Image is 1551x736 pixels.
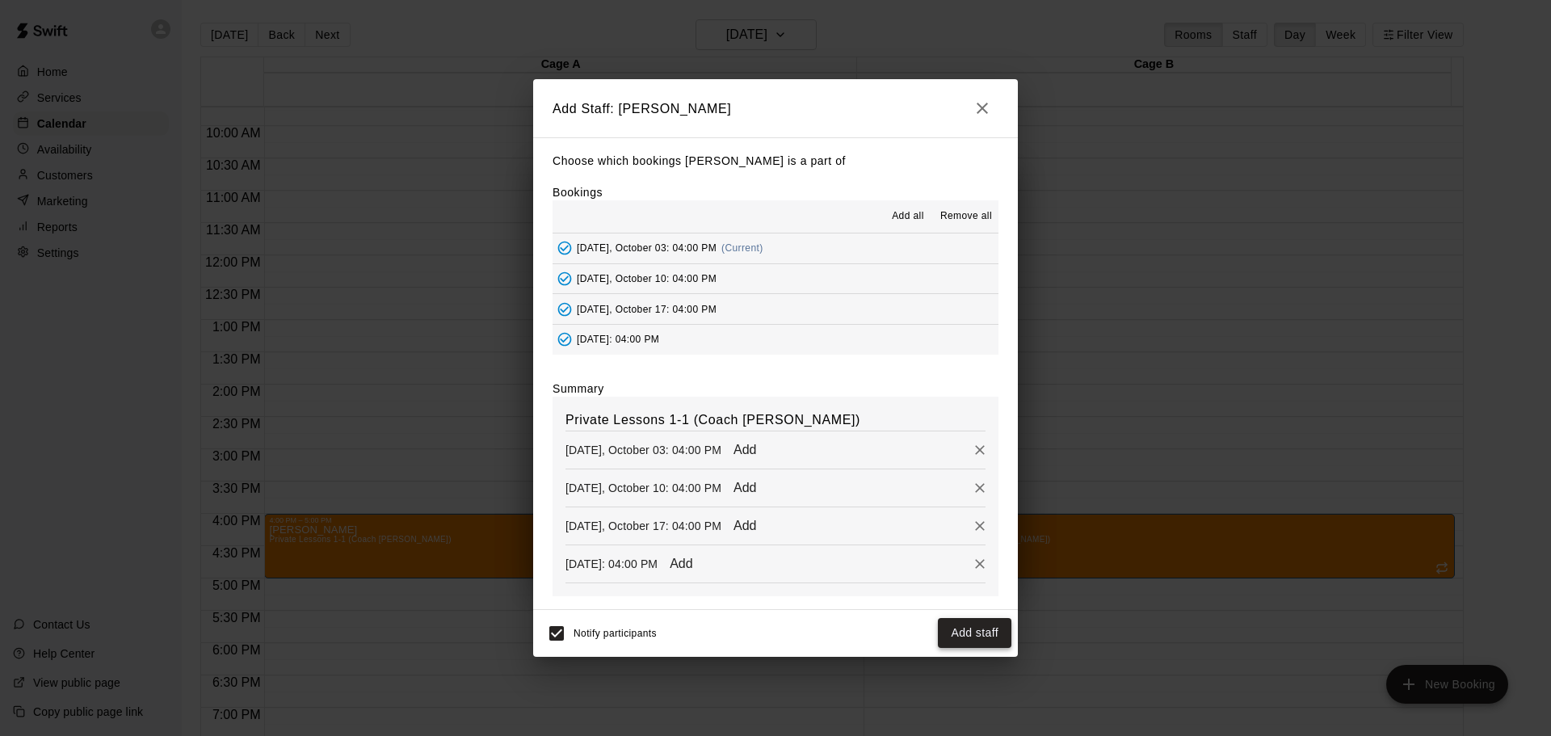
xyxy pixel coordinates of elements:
[553,264,998,294] button: Added - Collect Payment[DATE], October 10: 04:00 PM
[934,204,998,229] button: Remove all
[968,552,992,576] button: Remove
[565,556,658,572] p: [DATE]: 04:00 PM
[577,272,717,284] span: [DATE], October 10: 04:00 PM
[968,514,992,538] button: Remove
[553,327,577,351] button: Added - Collect Payment
[727,481,763,494] span: Add
[968,476,992,500] button: Remove
[553,267,577,291] button: Added - Collect Payment
[553,186,603,199] label: Bookings
[553,294,998,324] button: Added - Collect Payment[DATE], October 17: 04:00 PM
[721,242,763,254] span: (Current)
[553,297,577,322] button: Added - Collect Payment
[553,151,998,171] p: Choose which bookings [PERSON_NAME] is a part of
[565,410,986,431] h6: Private Lessons 1-1 (Coach [PERSON_NAME])
[533,79,1018,137] h2: Add Staff: [PERSON_NAME]
[565,442,721,458] p: [DATE], October 03: 04:00 PM
[553,325,998,355] button: Added - Collect Payment[DATE]: 04:00 PM
[565,480,721,496] p: [DATE], October 10: 04:00 PM
[577,334,659,345] span: [DATE]: 04:00 PM
[727,443,763,456] span: Add
[663,557,699,570] span: Add
[553,236,577,260] button: Added - Collect Payment
[882,204,934,229] button: Add all
[577,242,717,254] span: [DATE], October 03: 04:00 PM
[574,628,657,639] span: Notify participants
[577,303,717,314] span: [DATE], October 17: 04:00 PM
[727,519,763,532] span: Add
[565,518,721,534] p: [DATE], October 17: 04:00 PM
[553,233,998,263] button: Added - Collect Payment[DATE], October 03: 04:00 PM(Current)
[968,438,992,462] button: Remove
[892,208,924,225] span: Add all
[553,381,604,397] label: Summary
[940,208,992,225] span: Remove all
[938,618,1011,648] button: Add staff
